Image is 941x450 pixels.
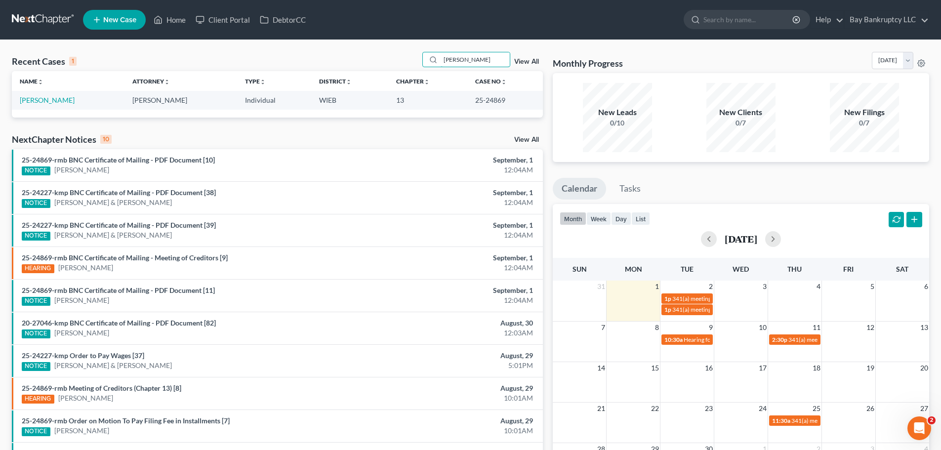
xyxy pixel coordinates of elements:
[672,295,768,302] span: 341(a) meeting for [PERSON_NAME]
[12,55,77,67] div: Recent Cases
[237,91,311,109] td: Individual
[706,118,776,128] div: 0/7
[20,22,77,31] img: logo
[12,133,112,145] div: NextChapter Notices
[664,295,671,302] span: 1p
[22,156,215,164] a: 25-24869-rmb BNC Certificate of Mailing - PDF Document [10]
[369,416,533,426] div: August, 29
[441,52,510,67] input: Search by name...
[869,281,875,292] span: 5
[157,333,172,340] span: Help
[865,362,875,374] span: 19
[20,238,165,248] div: Adding Income
[54,230,172,240] a: [PERSON_NAME] & [PERSON_NAME]
[369,295,533,305] div: 12:04AM
[369,318,533,328] div: August, 30
[703,10,794,29] input: Search by name...
[611,212,631,225] button: day
[20,124,165,135] div: Send us a message
[22,319,216,327] a: 20-27046-kmp BNC Certificate of Mailing - PDF Document [82]
[830,107,899,118] div: New Filings
[22,253,228,262] a: 25-24869-rmb BNC Certificate of Mailing - Meeting of Creditors [9]
[772,336,787,343] span: 2:30p
[704,403,714,414] span: 23
[22,362,50,371] div: NOTICE
[20,78,43,85] a: Nameunfold_more
[596,362,606,374] span: 14
[134,16,154,36] img: Profile image for Emma
[650,403,660,414] span: 22
[22,333,44,340] span: Home
[596,403,606,414] span: 21
[830,118,899,128] div: 0/7
[865,322,875,333] span: 12
[672,306,768,313] span: 341(a) meeting for [PERSON_NAME]
[762,281,768,292] span: 3
[149,11,191,29] a: Home
[681,265,694,273] span: Tue
[706,107,776,118] div: New Clients
[100,135,112,144] div: 10
[583,107,652,118] div: New Leads
[600,322,606,333] span: 7
[22,166,50,175] div: NOTICE
[788,336,884,343] span: 341(a) meeting for [PERSON_NAME]
[14,215,183,234] div: Attorney's Disclosure of Compensation
[553,178,606,200] a: Calendar
[20,96,75,104] a: [PERSON_NAME]
[733,265,749,273] span: Wed
[919,362,929,374] span: 20
[14,234,183,252] div: Adding Income
[319,78,352,85] a: Districtunfold_more
[369,361,533,370] div: 5:01PM
[625,265,642,273] span: Mon
[22,286,215,294] a: 25-24869-rmb BNC Certificate of Mailing - PDF Document [11]
[919,322,929,333] span: 13
[704,362,714,374] span: 16
[124,91,237,109] td: [PERSON_NAME]
[20,191,165,211] div: Statement of Financial Affairs - Payments Made in the Last 90 days
[58,393,113,403] a: [PERSON_NAME]
[812,322,821,333] span: 11
[369,328,533,338] div: 12:03AM
[369,253,533,263] div: September, 1
[907,416,931,440] iframe: Intercom live chat
[388,91,467,109] td: 13
[928,416,936,424] span: 2
[97,16,117,36] img: Profile image for Lindsey
[369,188,533,198] div: September, 1
[346,79,352,85] i: unfold_more
[369,155,533,165] div: September, 1
[631,212,650,225] button: list
[82,333,116,340] span: Messages
[20,256,165,266] div: Amendments
[501,79,507,85] i: unfold_more
[22,188,216,197] a: 25-24227-kmp BNC Certificate of Mailing - PDF Document [38]
[369,263,533,273] div: 12:04AM
[20,219,165,230] div: Attorney's Disclosure of Compensation
[116,16,135,36] img: Profile image for James
[845,11,929,29] a: Bay Bankruptcy LLC
[758,322,768,333] span: 10
[812,362,821,374] span: 18
[787,265,802,273] span: Thu
[369,383,533,393] div: August, 29
[467,91,543,109] td: 25-24869
[896,265,908,273] span: Sat
[14,187,183,215] div: Statement of Financial Affairs - Payments Made in the Last 90 days
[255,11,311,29] a: DebtorCC
[812,403,821,414] span: 25
[54,426,109,436] a: [PERSON_NAME]
[664,336,683,343] span: 10:30a
[54,361,172,370] a: [PERSON_NAME] & [PERSON_NAME]
[369,286,533,295] div: September, 1
[758,362,768,374] span: 17
[586,212,611,225] button: week
[573,265,587,273] span: Sun
[22,221,216,229] a: 25-24227-kmp BNC Certificate of Mailing - PDF Document [39]
[22,199,50,208] div: NOTICE
[816,281,821,292] span: 4
[22,297,50,306] div: NOTICE
[791,417,887,424] span: 341(a) meeting for [PERSON_NAME]
[20,135,165,145] div: We typically reply in a few hours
